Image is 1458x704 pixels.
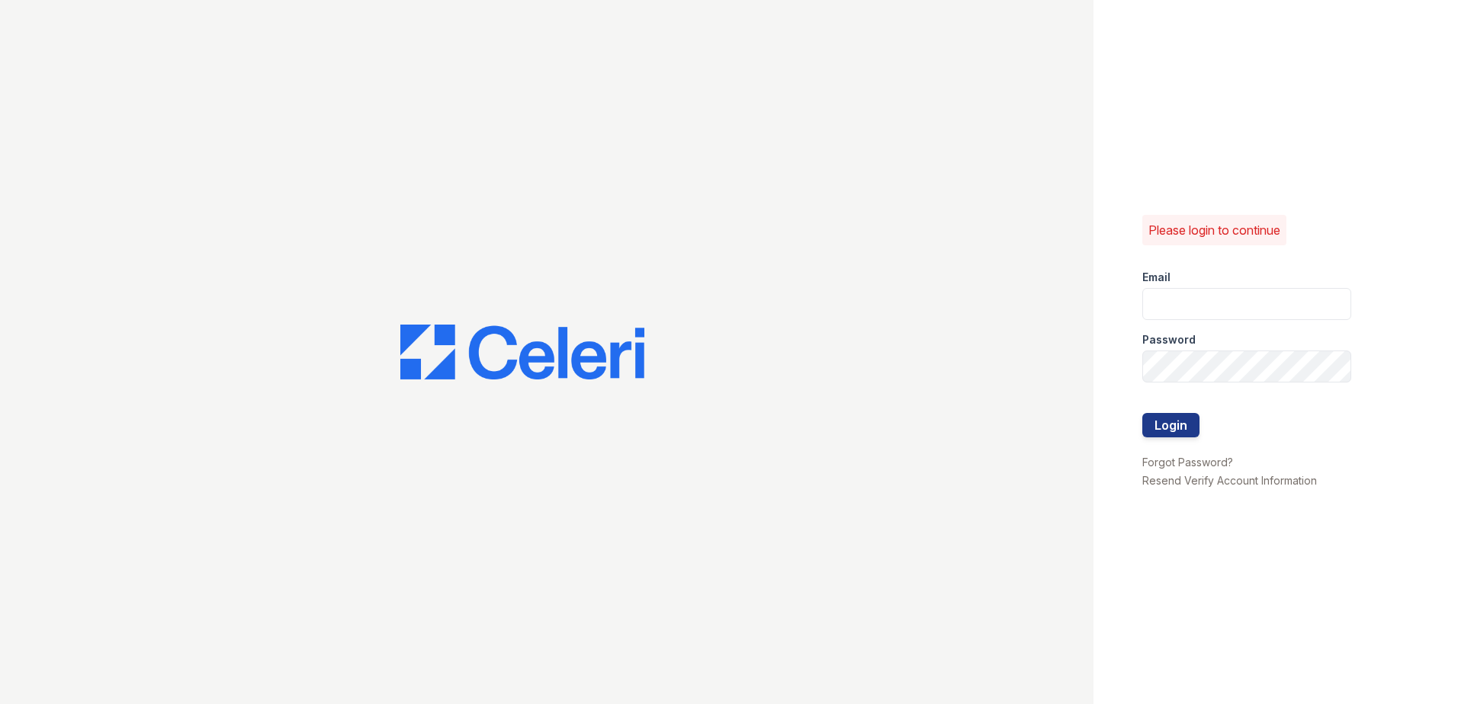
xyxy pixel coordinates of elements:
a: Forgot Password? [1142,456,1233,469]
button: Login [1142,413,1199,437]
label: Password [1142,332,1196,347]
img: CE_Logo_Blue-a8612792a0a2168367f1c8372b55b34899dd931a85d93a1a3d3e32e68fde9ad4.png [400,325,644,379]
p: Please login to continue [1148,221,1280,239]
label: Email [1142,270,1171,285]
a: Resend Verify Account Information [1142,474,1317,487]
